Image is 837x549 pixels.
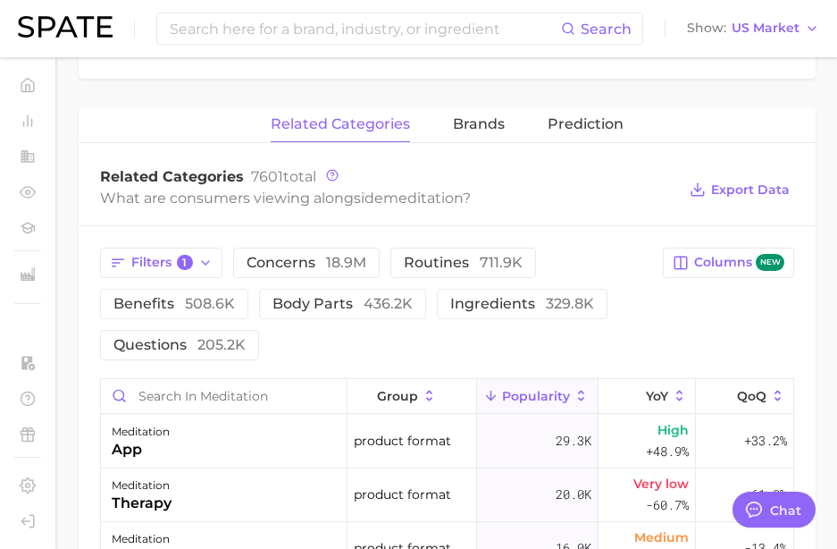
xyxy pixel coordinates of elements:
a: Log out. Currently logged in with e-mail jenine.guerriero@givaudan.com. [14,508,41,535]
div: What are consumers viewing alongside ? [100,186,676,210]
span: Search [581,21,632,38]
span: Popularity [502,389,570,403]
input: Search in meditation [101,379,347,413]
button: ShowUS Market [682,17,824,40]
span: 20.0k [556,484,591,505]
span: 29.3k [556,430,591,452]
span: product format [354,430,451,452]
span: questions [113,338,246,352]
span: 508.6k [185,295,235,312]
span: Related Categories [100,168,244,185]
span: meditation [383,190,463,207]
span: 711.9k [480,254,523,271]
span: -60.7% [646,494,689,516]
span: YoY [646,389,668,403]
img: SPATE [18,16,113,38]
button: group [347,379,477,414]
div: therapy [112,493,172,514]
span: +61.0% [744,484,787,505]
span: 7601 [251,168,283,185]
span: Filters [131,255,193,271]
span: Columns [694,254,784,271]
div: app [112,439,170,460]
span: 1 [177,255,193,271]
span: Very low [633,473,689,494]
span: product format [354,484,451,505]
span: body parts [272,297,413,311]
input: Search here for a brand, industry, or ingredient [168,13,561,44]
span: 329.8k [546,295,594,312]
div: meditation [112,421,170,443]
button: Export Data [685,177,794,202]
span: High [657,419,689,441]
button: meditationappproduct format29.3kHigh+48.9%+33.2% [101,415,793,469]
button: Popularity [477,379,598,414]
span: total [251,168,316,185]
span: +33.2% [744,430,787,452]
span: 205.2k [197,336,246,353]
button: meditationtherapyproduct format20.0kVery low-60.7%+61.0% [101,469,793,522]
span: routines [404,256,523,270]
span: related categories [271,116,410,132]
span: Medium [634,527,689,548]
span: Show [687,23,726,33]
span: ingredients [450,297,594,311]
div: meditation [112,475,172,496]
span: Prediction [548,116,624,132]
span: +48.9% [646,441,689,462]
span: US Market [732,23,799,33]
button: Columnsnew [663,248,794,278]
span: Export Data [711,182,790,198]
span: 436.2k [364,295,413,312]
span: brands [453,116,505,132]
span: benefits [113,297,235,311]
span: new [756,254,784,271]
button: YoY [598,379,696,414]
span: group [377,389,418,403]
button: Filters1 [100,248,222,278]
span: concerns [247,256,366,270]
button: QoQ [696,379,793,414]
span: 18.9m [326,254,366,271]
span: QoQ [737,389,766,403]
